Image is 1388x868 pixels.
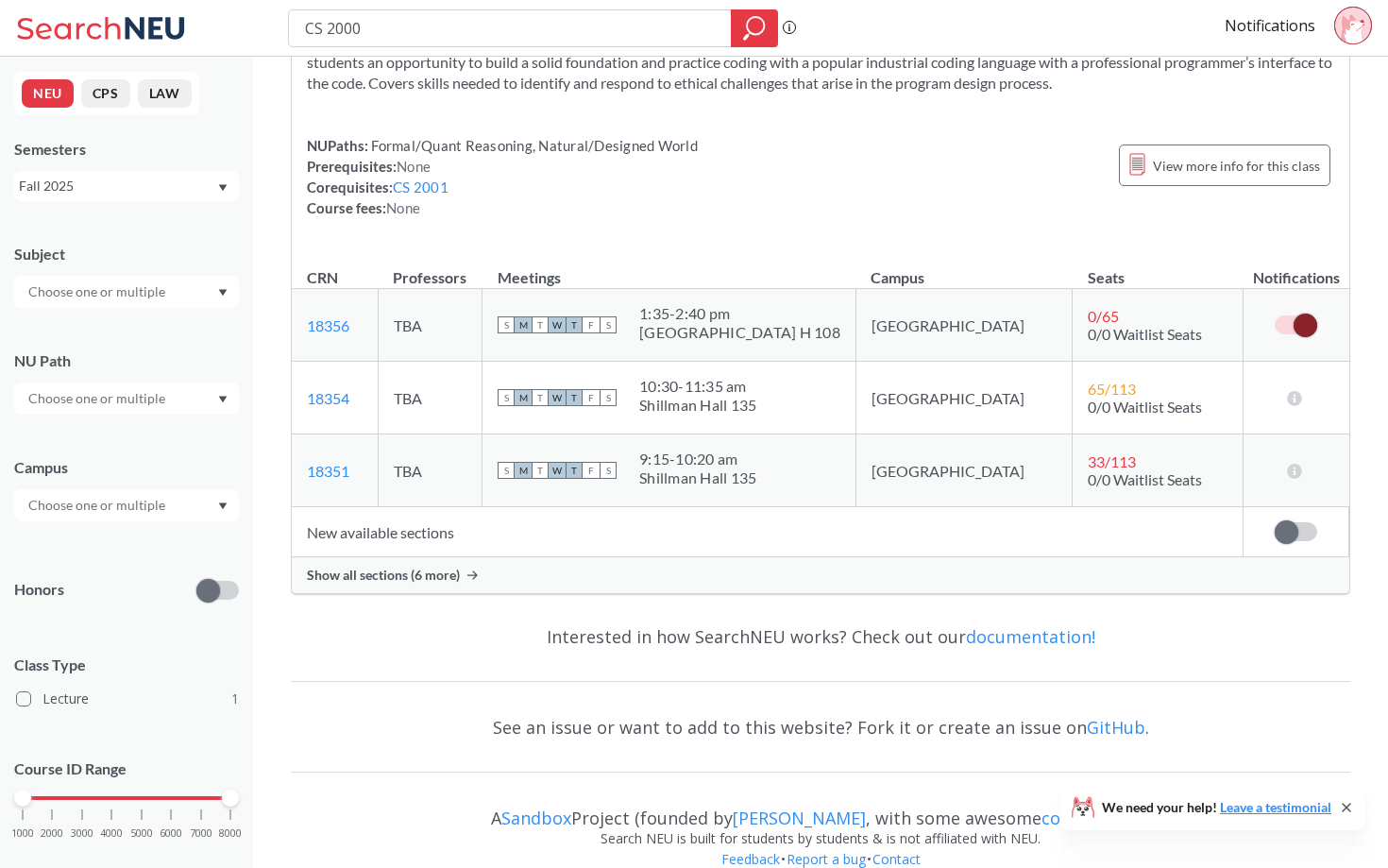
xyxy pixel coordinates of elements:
input: Choose one or multiple [19,387,178,410]
svg: Dropdown arrow [218,289,228,297]
td: [GEOGRAPHIC_DATA] [855,434,1072,507]
span: None [386,199,420,216]
label: Lecture [16,687,239,711]
span: T [566,316,583,333]
span: None [397,158,431,175]
span: S [498,462,515,479]
span: S [498,389,515,406]
div: Dropdown arrow [14,383,239,415]
span: S [600,389,617,406]
p: Course ID Range [14,758,239,780]
p: Honors [14,579,64,601]
span: F [583,389,600,406]
svg: Dropdown arrow [218,396,228,403]
div: Campus [14,457,239,478]
span: 1 [231,689,239,709]
td: [GEOGRAPHIC_DATA] [855,289,1072,362]
a: Leave a testimonial [1220,799,1331,815]
span: 3000 [71,828,93,839]
span: Class Type [14,655,239,675]
td: TBA [378,289,482,362]
input: Class, professor, course number, "phrase" [303,12,718,44]
div: 9:15 - 10:20 am [639,450,756,468]
span: M [515,462,532,479]
div: A Project (founded by , with some awesome ) [291,791,1350,828]
th: Notifications [1244,248,1349,289]
div: [GEOGRAPHIC_DATA] H 108 [639,323,840,342]
span: 0/0 Waitlist Seats [1088,470,1202,488]
span: 0/0 Waitlist Seats [1088,398,1202,416]
span: 33 / 113 [1088,452,1136,470]
span: S [600,316,617,333]
div: Search NEU is built for students by students & is not affiliated with NEU. [291,828,1350,849]
div: Dropdown arrow [14,489,239,521]
span: T [566,389,583,406]
th: Campus [855,248,1072,289]
div: Subject [14,244,239,264]
div: Fall 2025Dropdown arrow [14,171,239,201]
td: New available sections [292,507,1244,557]
div: Interested in how SearchNEU works? Check out our [291,609,1350,664]
span: W [549,316,566,333]
a: Contact [872,850,922,868]
span: 5000 [130,828,153,839]
a: 18356 [307,316,349,334]
span: T [566,462,583,479]
span: W [549,389,566,406]
span: S [600,462,617,479]
div: Fall 2025 [19,176,216,196]
span: View more info for this class [1153,154,1320,178]
td: TBA [378,362,482,434]
span: 65 / 113 [1088,380,1136,398]
td: TBA [378,434,482,507]
a: Report a bug [786,850,867,868]
span: 7000 [190,828,212,839]
svg: magnifying glass [743,15,766,42]
span: M [515,316,532,333]
span: 4000 [100,828,123,839]
span: M [515,389,532,406]
div: 10:30 - 11:35 am [639,377,756,396]
span: 8000 [219,828,242,839]
td: [GEOGRAPHIC_DATA] [855,362,1072,434]
div: Show all sections (6 more) [292,557,1349,593]
a: Feedback [720,850,781,868]
div: Shillman Hall 135 [639,468,756,487]
input: Choose one or multiple [19,494,178,517]
a: 18351 [307,462,349,480]
button: CPS [81,79,130,108]
div: CRN [307,267,338,288]
span: T [532,316,549,333]
div: See an issue or want to add to this website? Fork it or create an issue on . [291,700,1350,755]
span: F [583,462,600,479]
a: Notifications [1225,15,1315,36]
span: T [532,462,549,479]
a: CS 2001 [393,179,449,196]
div: Dropdown arrow [14,276,239,308]
a: [PERSON_NAME] [733,807,866,829]
svg: Dropdown arrow [218,502,228,510]
svg: Dropdown arrow [218,184,228,192]
div: NUPaths: Prerequisites: Corequisites: Course fees: [307,135,698,218]
span: T [532,389,549,406]
span: Formal/Quant Reasoning, Natural/Designed World [368,137,698,154]
span: 1000 [11,828,34,839]
a: documentation! [966,625,1095,648]
button: LAW [138,79,192,108]
span: 6000 [160,828,182,839]
span: S [498,316,515,333]
span: 0 / 65 [1088,307,1119,325]
span: 0/0 Waitlist Seats [1088,325,1202,343]
div: Semesters [14,139,239,160]
th: Seats [1073,248,1244,289]
span: We need your help! [1102,801,1331,814]
span: W [549,462,566,479]
a: 18354 [307,389,349,407]
div: 1:35 - 2:40 pm [639,304,840,323]
div: magnifying glass [731,9,778,47]
button: NEU [22,79,74,108]
div: NU Path [14,350,239,371]
a: contributors [1041,807,1146,829]
a: Sandbox [501,807,571,829]
div: Shillman Hall 135 [639,396,756,415]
